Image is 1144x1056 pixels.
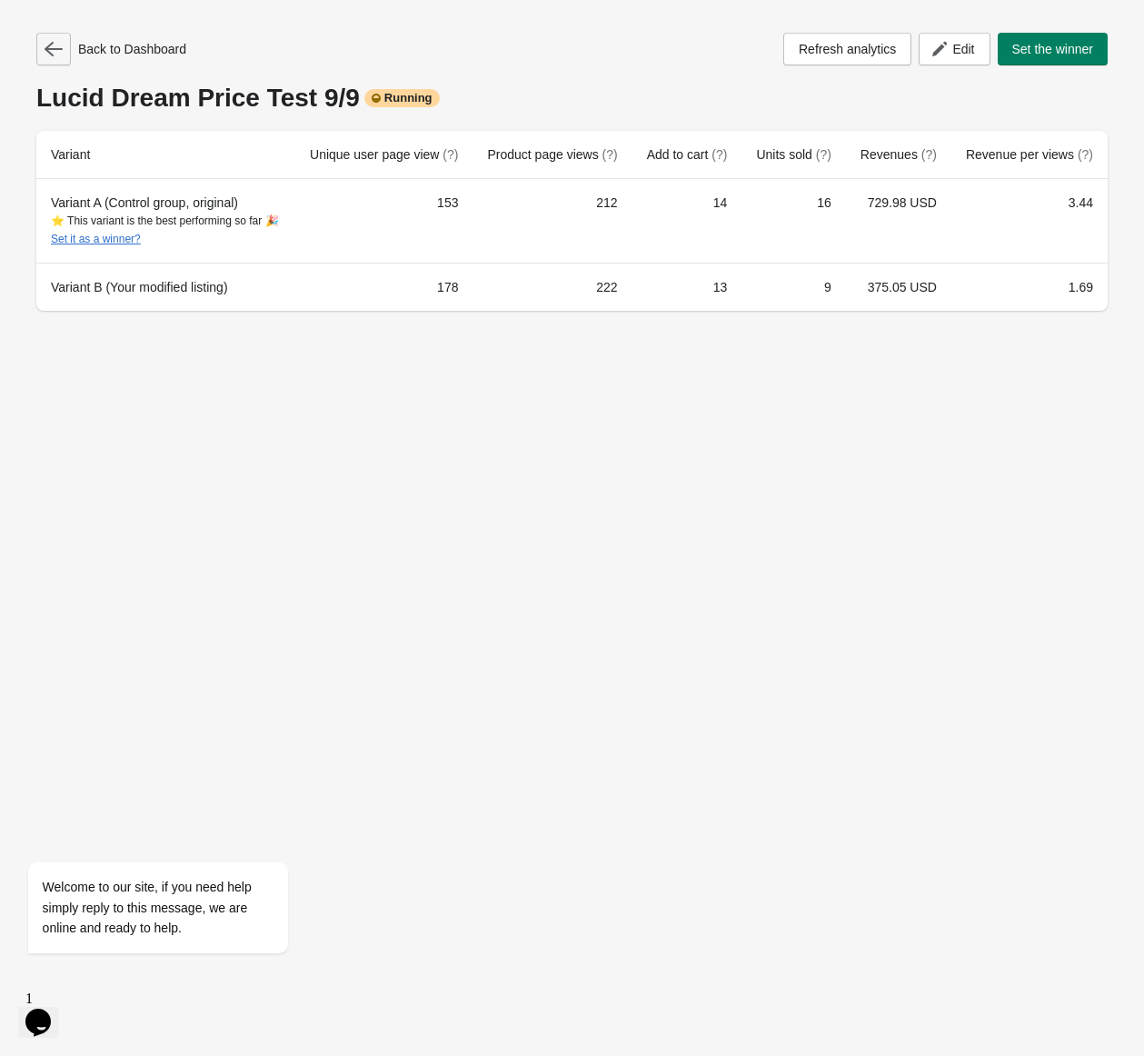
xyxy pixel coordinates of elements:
[632,263,742,311] td: 13
[473,263,632,311] td: 222
[919,33,990,65] button: Edit
[364,89,440,107] div: Running
[783,33,911,65] button: Refresh analytics
[473,179,632,263] td: 212
[36,84,1108,113] div: Lucid Dream Price Test 9/9
[816,147,831,162] span: (?)
[487,147,617,162] span: Product page views
[921,147,937,162] span: (?)
[36,33,186,65] div: Back to Dashboard
[1012,42,1094,56] span: Set the winner
[952,42,974,56] span: Edit
[1078,147,1093,162] span: (?)
[51,212,281,248] div: ⭐ This variant is the best performing so far 🎉
[860,147,937,162] span: Revenues
[310,147,458,162] span: Unique user page view
[295,263,473,311] td: 178
[295,179,473,263] td: 153
[18,983,76,1038] iframe: chat widget
[51,194,281,248] div: Variant A (Control group, original)
[632,179,742,263] td: 14
[36,131,295,179] th: Variant
[756,147,831,162] span: Units sold
[51,233,141,245] button: Set it as a winner?
[951,179,1108,263] td: 3.44
[18,698,345,974] iframe: chat widget
[966,147,1093,162] span: Revenue per views
[443,147,458,162] span: (?)
[998,33,1109,65] button: Set the winner
[741,179,845,263] td: 16
[846,263,951,311] td: 375.05 USD
[647,147,728,162] span: Add to cart
[846,179,951,263] td: 729.98 USD
[951,263,1108,311] td: 1.69
[602,147,618,162] span: (?)
[741,263,845,311] td: 9
[799,42,896,56] span: Refresh analytics
[51,278,281,296] div: Variant B (Your modified listing)
[711,147,727,162] span: (?)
